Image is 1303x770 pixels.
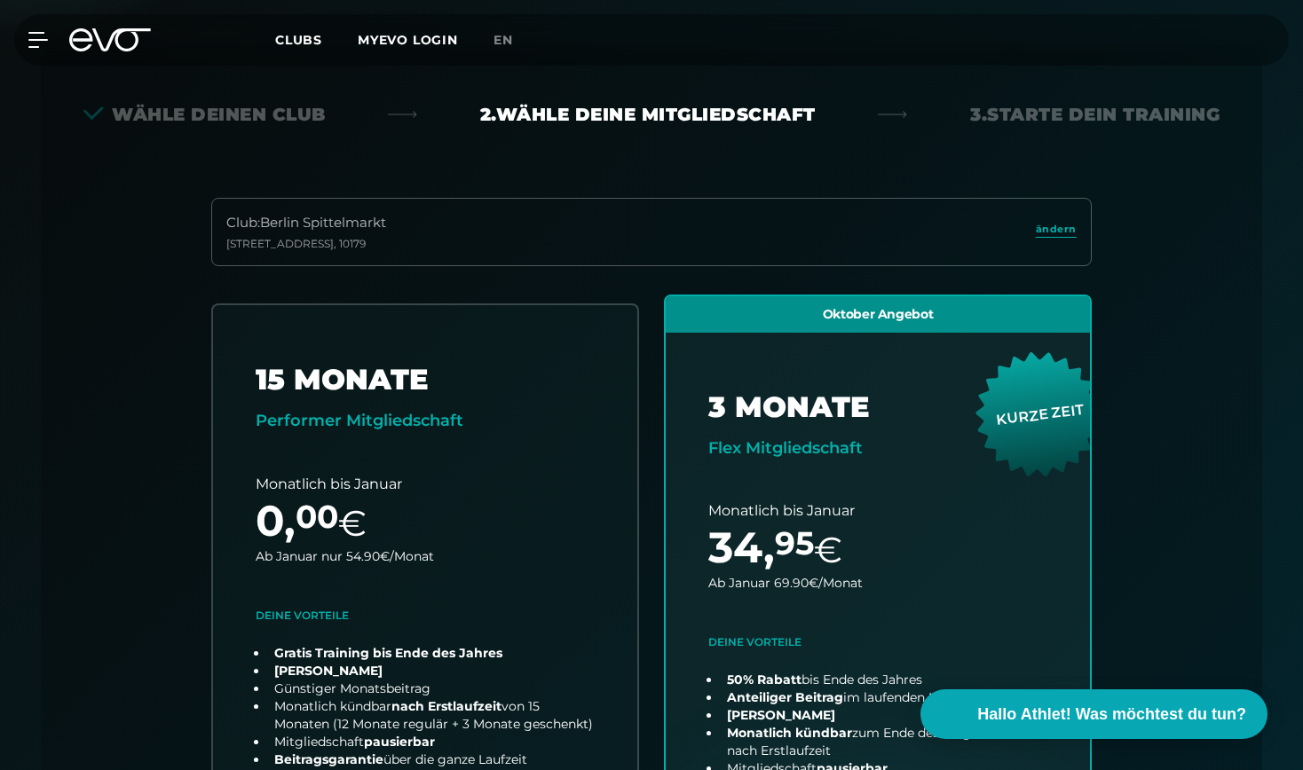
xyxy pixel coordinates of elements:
[226,237,386,251] div: [STREET_ADDRESS] , 10179
[480,102,816,127] div: 2. Wähle deine Mitgliedschaft
[275,32,322,48] span: Clubs
[970,102,1220,127] div: 3. Starte dein Training
[1036,222,1077,237] span: ändern
[494,32,513,48] span: en
[226,213,386,233] div: Club : Berlin Spittelmarkt
[83,102,326,127] div: Wähle deinen Club
[1036,222,1077,242] a: ändern
[977,703,1246,727] span: Hallo Athlet! Was möchtest du tun?
[920,689,1267,739] button: Hallo Athlet! Was möchtest du tun?
[358,32,458,48] a: MYEVO LOGIN
[275,31,358,48] a: Clubs
[494,30,534,51] a: en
